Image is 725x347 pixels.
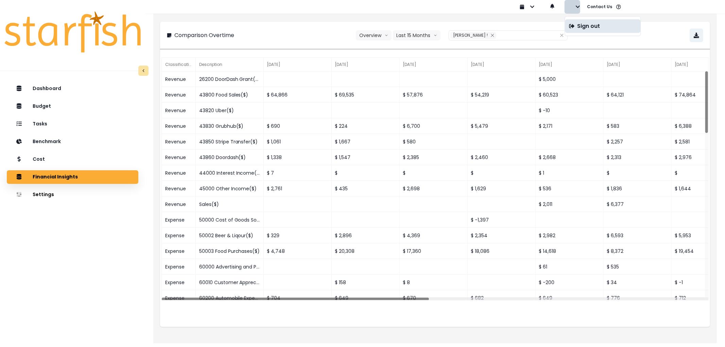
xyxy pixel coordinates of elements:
[332,243,400,259] div: $ 20,308
[264,228,332,243] div: $ 329
[7,170,138,184] button: Financial Insights
[7,188,138,202] button: Settings
[536,290,604,306] div: $ 649
[536,103,604,118] div: $ -10
[7,117,138,131] button: Tasks
[604,87,672,103] div: $ 64,121
[604,196,672,212] div: $ 6,377
[400,181,468,196] div: $ 2,698
[162,58,196,71] div: Classification
[332,228,400,243] div: $ 2,896
[33,156,45,162] p: Cost
[604,243,672,259] div: $ 8,372
[196,71,264,87] div: 26200 DoorDash Grant($)
[162,134,196,150] div: Revenue
[332,181,400,196] div: $ 435
[536,150,604,165] div: $ 2,668
[196,58,264,71] div: Description
[604,228,672,243] div: $ 6,593
[162,228,196,243] div: Expense
[196,181,264,196] div: 45000 Other Income($)
[332,150,400,165] div: $ 1,547
[536,71,604,87] div: $ 5,000
[536,87,604,103] div: $ 60,523
[162,243,196,259] div: Expense
[536,259,604,275] div: $ 61
[162,71,196,87] div: Revenue
[490,33,495,37] svg: close
[536,58,604,71] div: [DATE]
[162,150,196,165] div: Revenue
[162,165,196,181] div: Revenue
[264,243,332,259] div: $ 4,748
[196,243,264,259] div: 50003 Food Purchases($)
[174,31,234,39] p: Comparison Overtime
[468,165,536,181] div: $
[196,87,264,103] div: 43800 Food Sales($)
[33,103,51,109] p: Budget
[264,290,332,306] div: $ 704
[400,275,468,290] div: $ 8
[468,58,536,71] div: [DATE]
[604,58,672,71] div: [DATE]
[162,103,196,118] div: Revenue
[162,290,196,306] div: Expense
[332,87,400,103] div: $ 69,535
[332,275,400,290] div: $ 158
[604,118,672,134] div: $ 583
[468,212,536,228] div: $ -1,397
[33,139,61,144] p: Benchmark
[196,150,264,165] div: 43860 Doordash($)
[604,181,672,196] div: $ 1,836
[33,86,61,91] p: Dashboard
[450,32,496,39] div: NOLA !
[468,87,536,103] div: $ 54,219
[604,150,672,165] div: $ 2,313
[400,228,468,243] div: $ 4,369
[468,228,536,243] div: $ 2,354
[264,118,332,134] div: $ 690
[400,134,468,150] div: $ 580
[196,165,264,181] div: 44000 Interest Income($)
[7,100,138,113] button: Budget
[468,243,536,259] div: $ 18,086
[400,150,468,165] div: $ 2,385
[33,121,47,127] p: Tasks
[536,181,604,196] div: $ 536
[196,212,264,228] div: 50000 Cost of Goods Sold($)
[536,228,604,243] div: $ 2,982
[536,275,604,290] div: $ -200
[332,118,400,134] div: $ 224
[196,228,264,243] div: 50002 Beer & Liqour($)
[536,165,604,181] div: $ 1
[536,118,604,134] div: $ 2,171
[468,290,536,306] div: $ 682
[560,33,564,37] svg: close
[264,165,332,181] div: $ 7
[162,259,196,275] div: Expense
[604,290,672,306] div: $ 776
[400,290,468,306] div: $ 670
[264,181,332,196] div: $ 2,761
[385,32,388,39] svg: arrow down line
[468,181,536,196] div: $ 1,629
[604,165,672,181] div: $
[332,165,400,181] div: $
[604,134,672,150] div: $ 2,257
[196,275,264,290] div: 60010 Customer Appreciation($)
[604,259,672,275] div: $ 535
[196,103,264,118] div: 43820 Uber($)
[7,82,138,96] button: Dashboard
[162,87,196,103] div: Revenue
[162,275,196,290] div: Expense
[400,165,468,181] div: $
[196,259,264,275] div: 60000 Advertising and Promotion($)
[332,134,400,150] div: $ 1,667
[604,275,672,290] div: $ 34
[7,135,138,149] button: Benchmark
[400,58,468,71] div: [DATE]
[400,118,468,134] div: $ 6,700
[560,32,564,39] button: Clear
[332,58,400,71] div: [DATE]
[468,118,536,134] div: $ 5,479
